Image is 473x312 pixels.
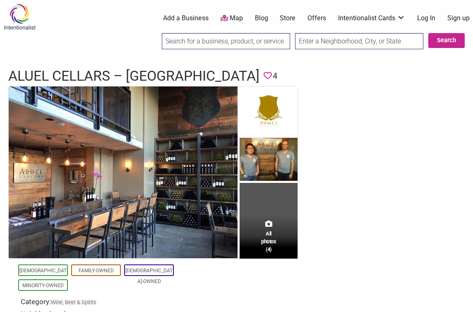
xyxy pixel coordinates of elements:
[255,14,268,23] a: Blog
[295,33,423,49] input: Enter a Neighborhood, City, or State
[307,14,326,23] a: Offers
[240,86,298,138] img: Aluel Cellars
[162,33,290,49] input: Search for a business, product, or service
[163,14,209,23] a: Add a Business
[338,14,405,23] a: Intentionalist Cards
[125,268,173,284] a: [DEMOGRAPHIC_DATA]-Owned
[280,14,295,23] a: Store
[447,14,470,23] a: Sign up
[22,283,64,288] a: Minority-Owned
[417,14,435,23] a: Log In
[261,230,276,253] span: All photos (4)
[21,297,178,310] div: Category:
[221,14,243,23] a: Map
[273,70,277,82] span: 4
[79,268,114,274] a: Family-Owned
[51,299,96,305] a: Wine, Beer & Spirits
[8,66,259,86] h1: Aluel Cellars – [GEOGRAPHIC_DATA]
[428,33,465,48] button: Search
[19,268,67,284] a: [DEMOGRAPHIC_DATA]-Owned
